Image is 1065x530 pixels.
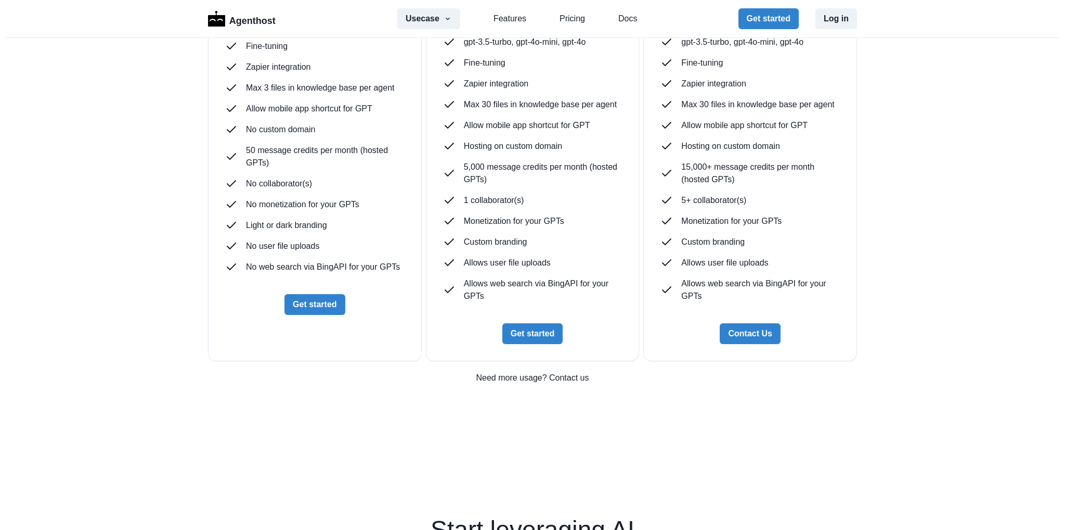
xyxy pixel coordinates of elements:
button: Get started [284,294,345,315]
p: Allow mobile app shortcut for GPT [246,103,372,115]
p: gpt-3.5-turbo, gpt-4o-mini, gpt-4o [464,36,586,48]
a: Pricing [560,12,585,25]
p: Light or dark branding [246,219,327,232]
button: Usecase [397,8,460,29]
button: Get started [738,8,799,29]
button: Log in [815,8,857,29]
p: Allow mobile app shortcut for GPT [464,119,590,132]
p: Zapier integration [246,61,311,73]
p: 1 collaborator(s) [464,194,524,207]
p: Fine-tuning [246,40,288,53]
p: Max 3 files in knowledge base per agent [246,82,395,94]
p: Max 30 files in knowledge base per agent [681,98,834,111]
a: Docs [618,12,637,25]
button: Get started [502,323,563,344]
p: No monetization for your GPTs [246,198,359,211]
p: Allows web search via BingAPI for your GPTs [464,277,622,302]
p: Allows web search via BingAPI for your GPTs [681,277,840,302]
a: LogoAgenthost [208,10,276,28]
p: Fine-tuning [464,57,505,69]
p: Allow mobile app shortcut for GPT [681,119,808,132]
p: Hosting on custom domain [681,140,780,153]
p: Fine-tuning [681,57,723,69]
p: Allows user file uploads [681,257,768,269]
p: Custom branding [681,236,745,248]
p: Zapier integration [464,78,529,90]
p: Max 30 files in knowledge base per agent [464,98,617,111]
p: 15,000+ message credits per month (hosted GPTs) [681,161,840,186]
p: Monetization for your GPTs [464,215,564,228]
p: gpt-3.5-turbo, gpt-4o-mini, gpt-4o [681,36,803,48]
p: Custom branding [464,236,527,248]
p: 5,000 message credits per month (hosted GPTs) [464,161,622,186]
p: Allows user file uploads [464,257,551,269]
img: Logo [208,11,225,27]
a: Need more usage? Contact us [208,372,857,384]
p: 50 message credits per month (hosted GPTs) [246,144,405,169]
p: Hosting on custom domain [464,140,562,153]
p: Agenthost [229,10,276,28]
p: 5+ collaborator(s) [681,194,746,207]
p: Monetization for your GPTs [681,215,782,228]
a: Get started [225,294,405,315]
p: Zapier integration [681,78,746,90]
p: No web search via BingAPI for your GPTs [246,261,400,273]
p: No collaborator(s) [246,178,312,190]
p: No custom domain [246,123,315,136]
button: Contact Us [720,323,780,344]
a: Features [493,12,526,25]
a: Contact Us [660,323,840,344]
p: No user file uploads [246,240,319,253]
a: Get started [443,323,622,344]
